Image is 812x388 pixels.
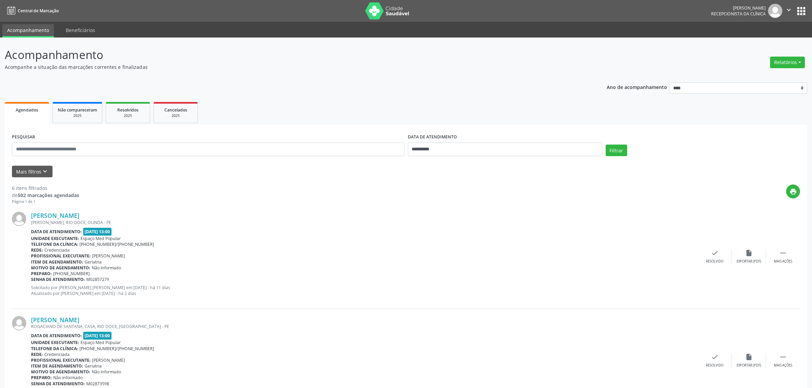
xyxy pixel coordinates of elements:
div: ROGACIANO DE SANTANA, CASA, RIO DOCE, [GEOGRAPHIC_DATA] - PE [31,324,698,329]
strong: 502 marcações agendadas [18,192,79,198]
div: Mais ações [774,259,792,264]
div: [PERSON_NAME] [711,5,766,11]
label: PESQUISAR [12,132,35,143]
span: Agendados [16,107,38,113]
button: print [786,184,800,198]
div: 2025 [111,113,145,118]
i:  [785,6,793,14]
b: Data de atendimento: [31,229,82,235]
i: insert_drive_file [745,249,753,257]
span: Credenciada [44,247,70,253]
a: Acompanhamento [2,24,54,38]
i:  [779,249,787,257]
button: apps [795,5,807,17]
span: [PHONE_NUMBER]/[PHONE_NUMBER] [79,346,154,352]
span: [PERSON_NAME] [92,253,125,259]
span: Espaço Med Popular [80,236,121,241]
a: [PERSON_NAME] [31,212,79,219]
i:  [779,353,787,361]
b: Rede: [31,352,43,357]
span: Não informado [92,265,121,271]
b: Telefone da clínica: [31,346,78,352]
div: Resolvido [706,259,723,264]
p: Acompanhamento [5,46,566,63]
b: Motivo de agendamento: [31,369,90,375]
span: [DATE] 13:00 [83,228,112,236]
p: Solicitado por [PERSON_NAME] [PERSON_NAME] em [DATE] - há 11 dias Atualizado por [PERSON_NAME] em... [31,285,698,296]
span: Resolvidos [117,107,138,113]
span: Não informado [92,369,121,375]
span: Credenciada [44,352,70,357]
div: [PERSON_NAME], RIO DOCE, OLINDA - PE [31,220,698,225]
span: [DATE] 13:00 [83,332,112,340]
span: Não compareceram [58,107,97,113]
div: Mais ações [774,363,792,368]
b: Senha de atendimento: [31,381,85,387]
span: Central de Marcação [18,8,59,14]
b: Unidade executante: [31,236,79,241]
div: Página 1 de 1 [12,199,79,205]
span: Geriatria [85,363,102,369]
b: Motivo de agendamento: [31,265,90,271]
button: Filtrar [606,145,627,156]
b: Profissional executante: [31,253,91,259]
span: M02857279 [86,277,109,282]
b: Rede: [31,247,43,253]
i: check [711,249,719,257]
b: Preparo: [31,271,52,277]
div: Exportar (PDF) [737,259,761,264]
button: Mais filtroskeyboard_arrow_down [12,166,53,178]
a: [PERSON_NAME] [31,316,79,324]
a: Beneficiários [61,24,100,36]
span: Recepcionista da clínica [711,11,766,17]
a: Central de Marcação [5,5,59,16]
span: Não informado [53,375,83,380]
p: Acompanhe a situação das marcações correntes e finalizadas [5,63,566,71]
div: Exportar (PDF) [737,363,761,368]
img: img [768,4,782,18]
span: Espaço Med Popular [80,340,121,345]
b: Preparo: [31,375,52,380]
button: Relatórios [770,57,805,68]
b: Item de agendamento: [31,363,83,369]
button:  [782,4,795,18]
span: Geriatria [85,259,102,265]
div: de [12,192,79,199]
b: Profissional executante: [31,357,91,363]
i: insert_drive_file [745,353,753,361]
b: Senha de atendimento: [31,277,85,282]
span: [PERSON_NAME] [92,357,125,363]
div: 2025 [58,113,97,118]
span: Cancelados [164,107,187,113]
div: Resolvido [706,363,723,368]
span: [PHONE_NUMBER]/[PHONE_NUMBER] [79,241,154,247]
div: 2025 [159,113,193,118]
i: check [711,353,719,361]
p: Ano de acompanhamento [607,83,667,91]
b: Item de agendamento: [31,259,83,265]
b: Telefone da clínica: [31,241,78,247]
div: 6 itens filtrados [12,184,79,192]
span: M02873598 [86,381,109,387]
span: [PHONE_NUMBER] [53,271,90,277]
i: keyboard_arrow_down [41,168,49,175]
b: Data de atendimento: [31,333,82,339]
i: print [789,188,797,195]
b: Unidade executante: [31,340,79,345]
img: img [12,316,26,330]
img: img [12,212,26,226]
label: DATA DE ATENDIMENTO [408,132,457,143]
